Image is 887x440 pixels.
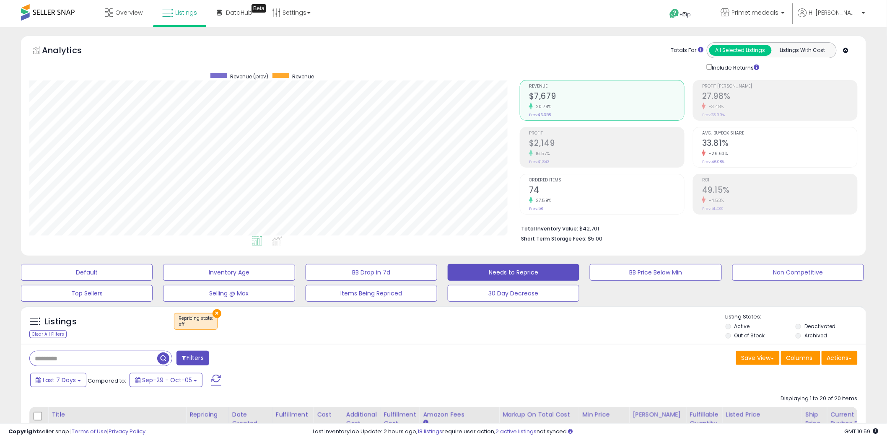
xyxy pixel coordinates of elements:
[700,62,770,72] div: Include Returns
[533,197,552,204] small: 27.59%
[521,223,851,233] li: $42,701
[175,8,197,17] span: Listings
[115,8,143,17] span: Overview
[732,264,864,281] button: Non Competitive
[384,410,416,428] div: Fulfillment Cost
[845,427,879,435] span: 2025-10-13 10:59 GMT
[669,8,680,19] i: Get Help
[726,410,799,419] div: Listed Price
[702,91,857,103] h2: 27.98%
[130,373,202,387] button: Sep-29 - Oct-05
[702,178,857,183] span: ROI
[582,410,625,419] div: Min Price
[702,112,725,117] small: Prev: 28.99%
[804,323,836,330] label: Deactivated
[781,351,820,365] button: Columns
[306,285,437,302] button: Items Being Repriced
[533,150,550,157] small: 16.57%
[702,138,857,150] h2: 33.81%
[232,410,269,428] div: Date Created
[179,321,213,327] div: off
[726,313,866,321] p: Listing States:
[88,377,126,385] span: Compared to:
[292,73,314,80] span: Revenue
[276,410,310,419] div: Fulfillment
[448,285,579,302] button: 30 Day Decrease
[423,410,495,419] div: Amazon Fees
[690,410,719,428] div: Fulfillable Quantity
[798,8,865,27] a: Hi [PERSON_NAME]
[521,225,578,232] b: Total Inventory Value:
[163,264,295,281] button: Inventory Age
[831,410,874,428] div: Current Buybox Price
[590,264,721,281] button: BB Price Below Min
[179,315,213,328] span: Repricing state :
[734,323,750,330] label: Active
[633,410,682,419] div: [PERSON_NAME]
[706,104,724,110] small: -3.48%
[732,8,779,17] span: Primetimedeals
[43,376,76,384] span: Last 7 Days
[346,410,377,428] div: Additional Cost
[529,206,543,211] small: Prev: 58
[663,2,708,27] a: Help
[709,45,772,56] button: All Selected Listings
[317,410,339,419] div: Cost
[734,332,765,339] label: Out of Stock
[529,131,684,136] span: Profit
[142,376,192,384] span: Sep-29 - Oct-05
[252,4,266,13] div: Tooltip anchor
[529,138,684,150] h2: $2,149
[21,285,153,302] button: Top Sellers
[702,131,857,136] span: Avg. Buybox Share
[21,264,153,281] button: Default
[503,410,575,419] div: Markup on Total Cost
[702,185,857,197] h2: 49.15%
[230,73,268,80] span: Revenue (prev)
[736,351,780,365] button: Save View
[29,330,67,338] div: Clear All Filters
[448,264,579,281] button: Needs to Reprice
[706,150,728,157] small: -26.63%
[529,178,684,183] span: Ordered Items
[176,351,209,365] button: Filters
[804,332,827,339] label: Archived
[521,235,586,242] b: Short Term Storage Fees:
[588,235,602,243] span: $5.00
[163,285,295,302] button: Selling @ Max
[226,8,252,17] span: DataHub
[706,197,724,204] small: -4.53%
[30,373,86,387] button: Last 7 Days
[52,410,182,419] div: Title
[533,104,552,110] small: 20.78%
[680,11,691,18] span: Help
[418,427,443,435] a: 18 listings
[702,159,724,164] small: Prev: 46.08%
[529,159,550,164] small: Prev: $1,843
[771,45,834,56] button: Listings With Cost
[109,427,145,435] a: Privacy Policy
[781,395,858,403] div: Displaying 1 to 20 of 20 items
[809,8,859,17] span: Hi [PERSON_NAME]
[306,264,437,281] button: BB Drop in 7d
[496,427,537,435] a: 2 active listings
[44,316,77,328] h5: Listings
[529,91,684,103] h2: $7,679
[806,410,824,428] div: Ship Price
[42,44,98,58] h5: Analytics
[702,206,723,211] small: Prev: 51.48%
[529,185,684,197] h2: 74
[8,427,39,435] strong: Copyright
[189,410,225,419] div: Repricing
[786,354,813,362] span: Columns
[72,427,107,435] a: Terms of Use
[702,84,857,89] span: Profit [PERSON_NAME]
[499,407,579,440] th: The percentage added to the cost of goods (COGS) that forms the calculator for Min & Max prices.
[671,47,704,54] div: Totals For
[313,428,879,436] div: Last InventoryLab Update: 2 hours ago, require user action, not synced.
[529,112,551,117] small: Prev: $6,358
[529,84,684,89] span: Revenue
[213,309,221,318] button: ×
[8,428,145,436] div: seller snap | |
[822,351,858,365] button: Actions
